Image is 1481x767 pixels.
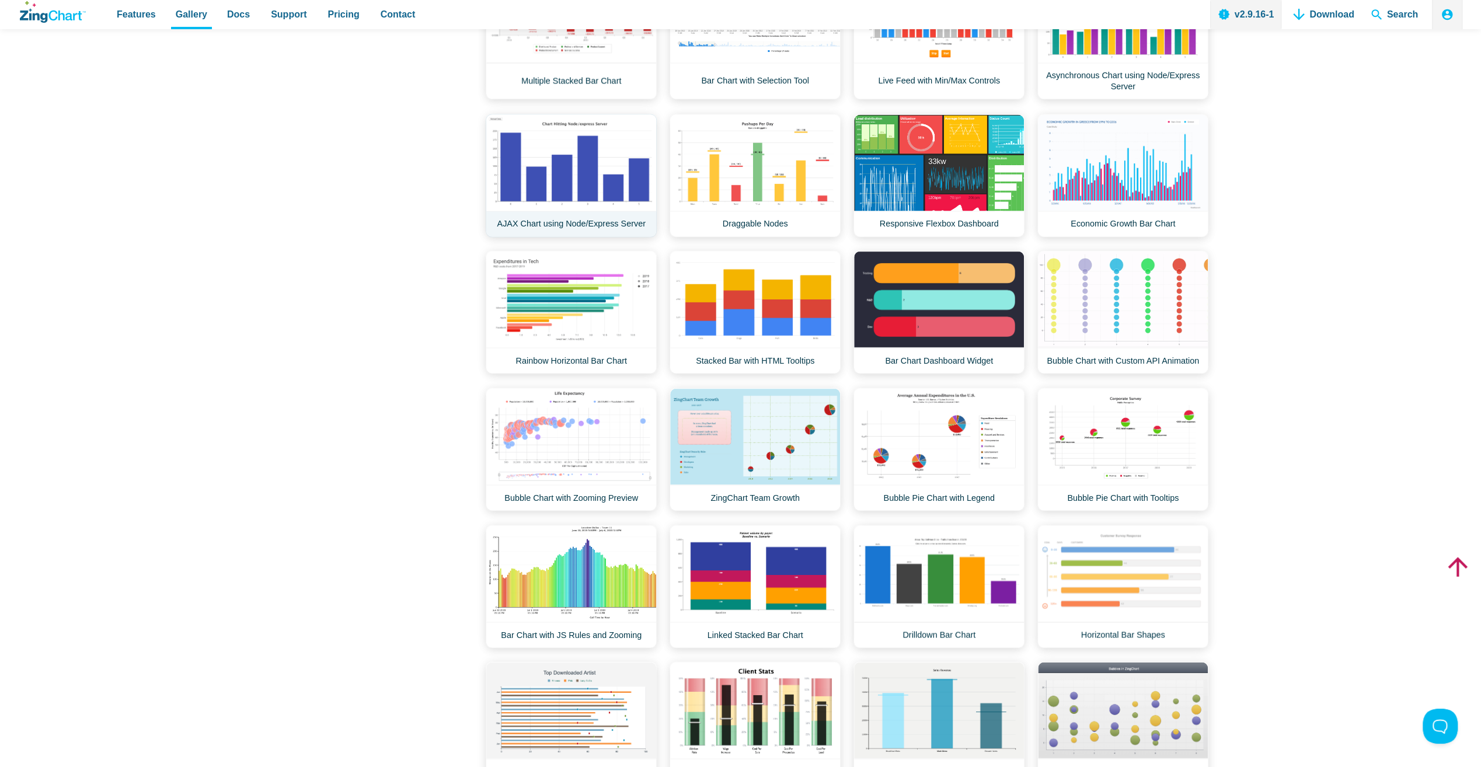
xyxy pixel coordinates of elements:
span: Pricing [327,6,359,22]
span: Support [271,6,306,22]
a: Responsive Flexbox Dashboard [853,114,1024,237]
a: Bar Chart Dashboard Widget [853,250,1024,374]
a: Linked Stacked Bar Chart [670,525,841,648]
a: Horizontal Bar Shapes [1037,525,1208,648]
span: Features [117,6,156,22]
a: ZingChart Logo. Click to return to the homepage [20,1,86,23]
a: Rainbow Horizontal Bar Chart [486,250,657,374]
a: Draggable Nodes [670,114,841,237]
a: AJAX Chart using Node/Express Server [486,114,657,237]
a: Bubble Pie Chart with Legend [853,388,1024,511]
a: Economic Growth Bar Chart [1037,114,1208,237]
iframe: Toggle Customer Support [1423,709,1458,744]
a: Bubble Chart with Custom API Animation [1037,250,1208,374]
a: Bubble Pie Chart with Tooltips [1037,388,1208,511]
span: Docs [227,6,250,22]
a: Bar Chart with JS Rules and Zooming [486,525,657,648]
a: Bubble Chart with Zooming Preview [486,388,657,511]
a: ZingChart Team Growth [670,388,841,511]
span: Gallery [176,6,207,22]
a: Stacked Bar with HTML Tooltips [670,250,841,374]
a: Drilldown Bar Chart [853,525,1024,648]
span: Contact [381,6,416,22]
